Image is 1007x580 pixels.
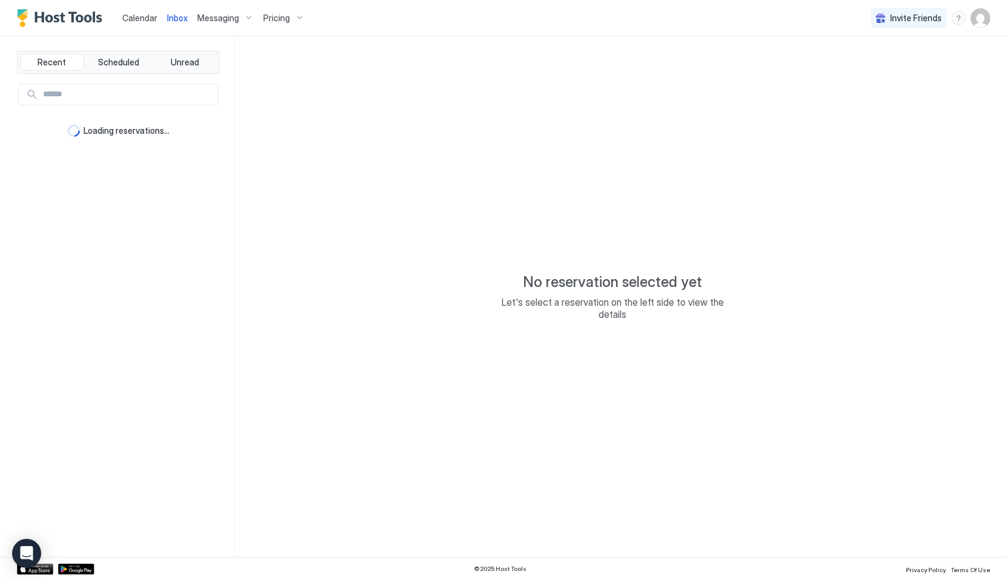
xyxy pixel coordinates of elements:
[167,12,188,24] a: Inbox
[153,54,217,71] button: Unread
[68,125,80,137] div: loading
[951,566,990,573] span: Terms Of Use
[263,13,290,24] span: Pricing
[17,51,220,74] div: tab-group
[474,565,526,573] span: © 2025 Host Tools
[890,13,942,24] span: Invite Friends
[951,562,990,575] a: Terms Of Use
[38,84,218,105] input: Input Field
[951,11,966,25] div: menu
[906,566,946,573] span: Privacy Policy
[906,562,946,575] a: Privacy Policy
[167,13,188,23] span: Inbox
[197,13,239,24] span: Messaging
[971,8,990,28] div: User profile
[523,273,702,291] span: No reservation selected yet
[122,12,157,24] a: Calendar
[58,564,94,575] a: Google Play Store
[84,125,169,136] span: Loading reservations...
[17,9,108,27] a: Host Tools Logo
[12,539,41,568] div: Open Intercom Messenger
[491,296,733,320] span: Let's select a reservation on the left side to view the details
[20,54,84,71] button: Recent
[98,57,139,68] span: Scheduled
[87,54,151,71] button: Scheduled
[38,57,66,68] span: Recent
[122,13,157,23] span: Calendar
[17,564,53,575] a: App Store
[171,57,199,68] span: Unread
